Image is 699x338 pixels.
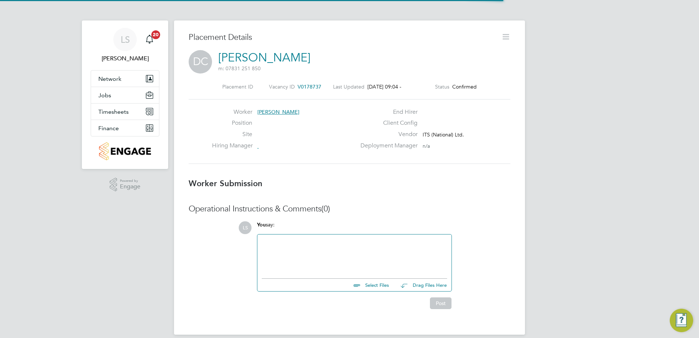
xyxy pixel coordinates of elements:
[435,83,449,90] label: Status
[356,119,417,127] label: Client Config
[356,142,417,150] label: Deployment Manager
[423,131,464,138] span: ITS (National) Ltd.
[91,28,159,63] a: LS[PERSON_NAME]
[98,108,129,115] span: Timesheets
[98,75,121,82] span: Network
[222,83,253,90] label: Placement ID
[189,179,262,188] b: Worker Submission
[257,221,452,234] div: say:
[423,143,430,149] span: n/a
[212,108,252,116] label: Worker
[356,108,417,116] label: End Hirer
[98,125,119,132] span: Finance
[269,83,295,90] label: Vacancy ID
[670,309,693,332] button: Engage Resource Center
[121,35,130,44] span: LS
[91,104,159,120] button: Timesheets
[430,297,451,309] button: Post
[212,119,252,127] label: Position
[91,142,159,160] a: Go to home page
[321,204,330,214] span: (0)
[189,32,496,43] h3: Placement Details
[218,50,310,65] a: [PERSON_NAME]
[452,83,477,90] span: Confirmed
[212,142,252,150] label: Hiring Manager
[91,71,159,87] button: Network
[333,83,364,90] label: Last Updated
[120,184,140,190] span: Engage
[91,120,159,136] button: Finance
[91,87,159,103] button: Jobs
[151,30,160,39] span: 20
[189,204,510,214] h3: Operational Instructions & Comments
[218,65,261,72] span: m: 07831 251 850
[367,83,401,90] span: [DATE] 09:04 -
[257,222,266,228] span: You
[189,50,212,74] span: DC
[91,54,159,63] span: Louis Sands
[212,131,252,138] label: Site
[120,178,140,184] span: Powered by
[110,178,141,192] a: Powered byEngage
[142,28,157,51] a: 20
[98,92,111,99] span: Jobs
[395,278,447,293] button: Drag Files Here
[82,20,168,169] nav: Main navigation
[257,109,299,115] span: [PERSON_NAME]
[298,83,321,90] span: V0178737
[239,221,252,234] span: LS
[356,131,417,138] label: Vendor
[99,142,151,160] img: countryside-properties-logo-retina.png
